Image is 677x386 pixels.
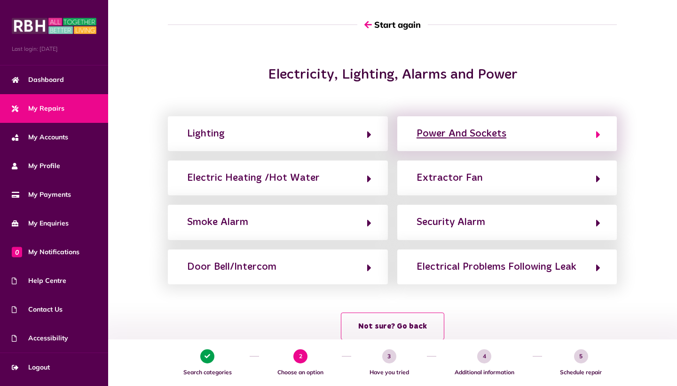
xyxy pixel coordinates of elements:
span: My Accounts [12,132,68,142]
h2: Electricity, Lighting, Alarms and Power [260,66,526,83]
span: Dashboard [12,75,64,85]
div: Lighting [187,126,225,141]
img: MyRBH [12,16,96,35]
span: 3 [382,349,396,363]
button: Power And Sockets [414,126,600,142]
button: Extractor Fan [414,170,600,186]
span: 5 [574,349,588,363]
div: Electrical Problems Following Leak [417,259,576,274]
span: My Profile [12,161,60,171]
span: Have you tried [356,368,422,377]
div: Security Alarm [417,215,485,230]
button: Security Alarm [414,214,600,230]
span: Help Centre [12,276,66,286]
span: 4 [477,349,491,363]
span: My Payments [12,190,71,200]
span: Schedule repair [547,368,615,377]
button: Electrical Problems Following Leak [414,259,600,275]
div: Electric Heating /Hot Water [187,170,320,185]
button: Smoke Alarm [184,214,371,230]
div: Power And Sockets [417,126,506,141]
div: Extractor Fan [417,170,483,185]
button: Not sure? Go back [341,313,444,340]
div: Smoke Alarm [187,215,248,230]
span: Contact Us [12,305,63,314]
span: 0 [12,247,22,257]
span: Logout [12,362,50,372]
span: Additional information [441,368,527,377]
span: 2 [293,349,307,363]
button: Lighting [184,126,371,142]
span: Choose an option [264,368,337,377]
button: Start again [357,11,428,38]
button: Door Bell/Intercom [184,259,371,275]
span: Last login: [DATE] [12,45,96,53]
span: 1 [200,349,214,363]
span: My Repairs [12,104,64,113]
span: My Enquiries [12,218,69,228]
span: Accessibility [12,333,68,343]
span: My Notifications [12,247,79,257]
span: Search categories [170,368,245,377]
div: Door Bell/Intercom [187,259,276,274]
button: Electric Heating /Hot Water [184,170,371,186]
